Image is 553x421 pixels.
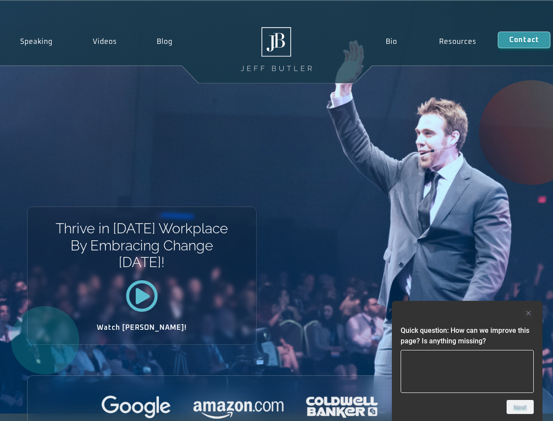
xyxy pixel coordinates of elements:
[401,325,534,346] h2: Quick question: How can we improve this page? Is anything missing?
[55,220,229,271] h1: Thrive in [DATE] Workplace By Embracing Change [DATE]!
[507,400,534,414] button: Next question
[418,32,498,52] a: Resources
[401,350,534,393] textarea: Quick question: How can we improve this page? Is anything missing?
[137,32,193,52] a: Blog
[401,308,534,414] div: Quick question: How can we improve this page? Is anything missing?
[523,308,534,318] button: Hide survey
[498,32,550,48] a: Contact
[73,32,137,52] a: Videos
[58,324,225,331] h2: Watch [PERSON_NAME]!
[364,32,418,52] a: Bio
[509,36,539,43] span: Contact
[364,32,497,52] nav: Menu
